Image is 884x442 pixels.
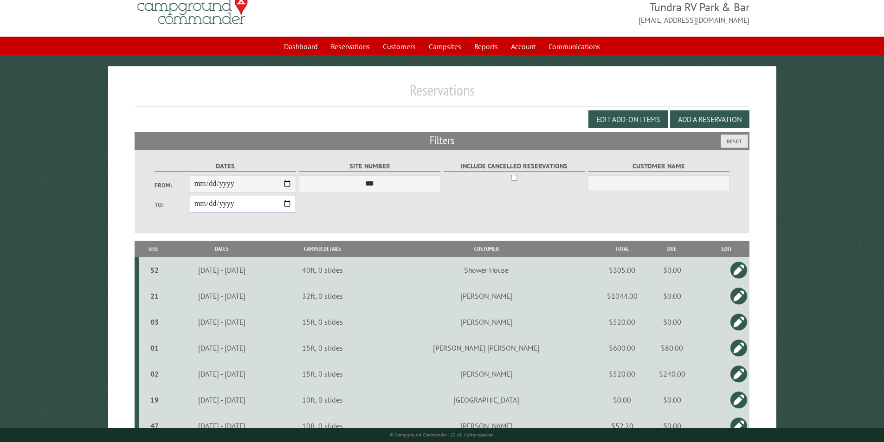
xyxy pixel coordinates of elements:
td: [PERSON_NAME] [369,361,603,387]
td: [GEOGRAPHIC_DATA] [369,387,603,413]
a: Reports [469,38,503,55]
td: $0.00 [641,309,703,335]
td: $0.00 [641,257,703,283]
td: 10ft, 0 slides [276,387,369,413]
div: 02 [143,369,167,378]
div: 03 [143,317,167,327]
a: Communications [543,38,606,55]
a: Campsites [423,38,467,55]
td: 15ft, 0 slides [276,335,369,361]
td: $520.00 [604,361,641,387]
td: [PERSON_NAME] [PERSON_NAME] [369,335,603,361]
th: Camper Details [276,241,369,257]
div: [DATE] - [DATE] [169,291,274,301]
td: $0.00 [641,387,703,413]
div: [DATE] - [DATE] [169,317,274,327]
td: $1044.00 [604,283,641,309]
td: $0.00 [641,413,703,439]
a: Dashboard [278,38,323,55]
div: [DATE] - [DATE] [169,343,274,352]
div: 21 [143,291,167,301]
th: Total [604,241,641,257]
td: [PERSON_NAME] [369,309,603,335]
td: $600.00 [604,335,641,361]
small: © Campground Commander LLC. All rights reserved. [390,432,495,438]
td: $305.00 [604,257,641,283]
td: $0.00 [641,283,703,309]
a: Account [505,38,541,55]
td: 40ft, 0 slides [276,257,369,283]
button: Edit Add-on Items [588,110,668,128]
td: $240.00 [641,361,703,387]
td: $0.00 [604,387,641,413]
label: Dates [155,161,296,172]
button: Reset [721,135,748,148]
label: Customer Name [588,161,729,172]
td: $520.00 [604,309,641,335]
label: Site Number [299,161,440,172]
th: Edit [703,241,749,257]
label: From: [155,181,190,190]
label: To: [155,200,190,209]
td: 32ft, 0 slides [276,283,369,309]
div: [DATE] - [DATE] [169,369,274,378]
td: 10ft, 0 slides [276,413,369,439]
div: 19 [143,395,167,404]
th: Dates [168,241,276,257]
th: Site [139,241,168,257]
td: $52.20 [604,413,641,439]
div: 01 [143,343,167,352]
a: Customers [377,38,421,55]
td: 15ft, 0 slides [276,309,369,335]
th: Due [641,241,703,257]
div: [DATE] - [DATE] [169,421,274,430]
h2: Filters [135,132,750,149]
label: Include Cancelled Reservations [444,161,585,172]
div: 52 [143,265,167,275]
a: Reservations [325,38,375,55]
th: Customer [369,241,603,257]
td: $80.00 [641,335,703,361]
td: [PERSON_NAME] [369,413,603,439]
h1: Reservations [135,81,750,107]
div: 47 [143,421,167,430]
td: 15ft, 0 slides [276,361,369,387]
td: [PERSON_NAME] [369,283,603,309]
div: [DATE] - [DATE] [169,265,274,275]
button: Add a Reservation [670,110,749,128]
div: [DATE] - [DATE] [169,395,274,404]
td: Shower House [369,257,603,283]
